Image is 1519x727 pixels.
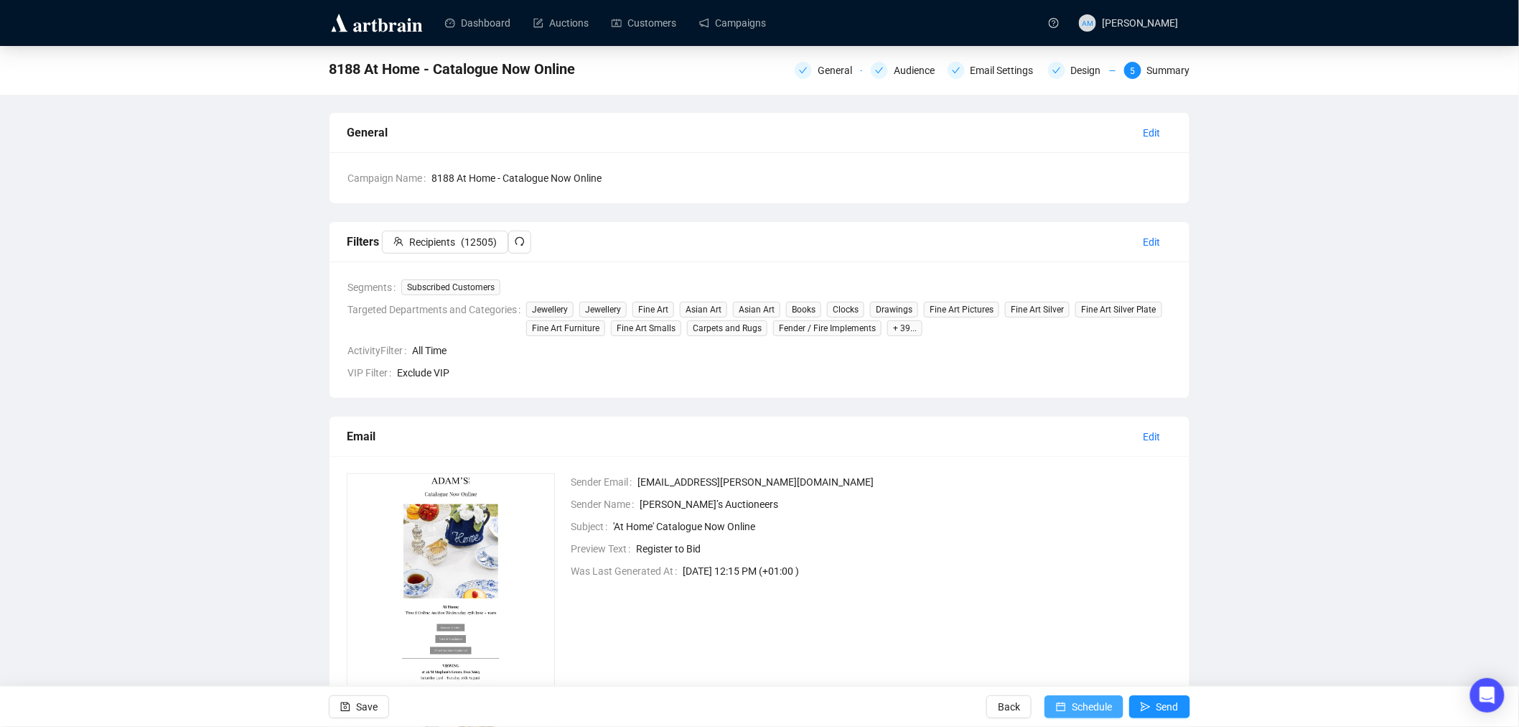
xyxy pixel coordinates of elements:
a: Campaigns [699,4,766,42]
span: send [1141,702,1151,712]
div: General [818,62,861,79]
div: Design [1071,62,1110,79]
span: Subscribed Customers [401,279,500,295]
div: Audience [894,62,943,79]
span: calendar [1056,702,1066,712]
span: check [952,66,961,75]
span: redo [515,236,525,246]
button: Back [986,695,1032,718]
div: Audience [871,62,938,79]
span: Edit [1144,429,1161,445]
span: Jewellery [579,302,627,318]
span: 5 [1130,66,1135,76]
button: Save [329,695,389,718]
span: 'At Home' Catalogue Now Online [614,519,1173,534]
a: Customers [612,4,676,42]
span: Fine Art [632,302,674,318]
span: Subject [571,519,614,534]
span: 8188 At Home - Catalogue Now Online [329,57,575,80]
span: ActivityFilter [347,343,412,358]
span: ( 12505 ) [461,234,497,250]
span: Save [356,687,378,727]
button: Schedule [1044,695,1123,718]
span: Fine Art Silver Plate [1075,302,1162,318]
div: Email Settings [971,62,1042,79]
div: General [795,62,862,79]
span: check [875,66,884,75]
span: team [393,236,403,246]
div: General [347,124,1132,142]
span: Send [1156,687,1179,727]
span: Fine Art Silver [1005,302,1070,318]
span: Register to Bid [637,541,1173,557]
button: Recipients(12505) [382,231,508,254]
span: Schedule [1072,687,1112,727]
button: Send [1129,695,1190,718]
span: All Time [412,343,1172,358]
span: Fender / Fire Implements [773,320,882,336]
span: Carpets and Rugs [687,320,767,336]
span: [PERSON_NAME] [1102,17,1179,29]
span: 8188 At Home - Catalogue Now Online [431,170,1172,186]
span: [EMAIL_ADDRESS][PERSON_NAME][DOMAIN_NAME] [638,474,1173,490]
span: Preview Text [571,541,637,557]
span: Sender Name [571,496,640,512]
span: question-circle [1049,18,1059,28]
span: + 39... [887,320,922,336]
span: AM [1082,17,1093,28]
span: Recipients [409,234,455,250]
span: Back [998,687,1020,727]
span: Asian Art [680,302,727,318]
span: [DATE] 12:15 PM (+01:00 ) [683,563,1173,579]
span: Jewellery [526,302,574,318]
span: Fine Art Pictures [924,302,999,318]
div: 5Summary [1124,62,1190,79]
div: Email [347,427,1132,445]
span: Fine Art Furniture [526,320,605,336]
span: Was Last Generated At [571,563,683,579]
span: Asian Art [733,302,780,318]
span: Edit [1144,234,1161,250]
span: Books [786,302,821,318]
button: Edit [1132,121,1172,144]
a: Dashboard [445,4,510,42]
a: Auctions [533,4,589,42]
span: save [340,702,350,712]
div: Email Settings [948,62,1039,79]
span: Targeted Departments and Categories [347,302,526,336]
span: Filters [347,235,531,249]
span: check [799,66,808,75]
span: check [1052,66,1061,75]
button: Edit [1132,425,1172,448]
span: Edit [1144,125,1161,141]
span: Segments [347,279,401,295]
span: VIP Filter [347,365,397,381]
div: Summary [1147,62,1190,79]
span: Exclude VIP [397,365,1172,381]
span: Fine Art Smalls [611,320,681,336]
span: Sender Email [571,474,638,490]
button: Edit [1132,231,1172,254]
span: Clocks [827,302,864,318]
span: [PERSON_NAME]’s Auctioneers [640,496,1173,512]
div: Open Intercom Messenger [1470,678,1505,713]
img: logo [329,11,425,34]
span: Drawings [870,302,918,318]
div: Design [1048,62,1116,79]
span: Campaign Name [347,170,431,186]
